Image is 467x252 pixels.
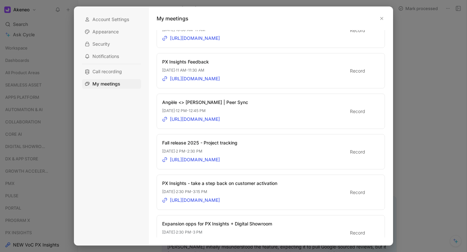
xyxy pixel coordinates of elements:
[350,67,365,75] span: Record
[92,16,129,23] span: Account Settings
[162,115,220,123] a: [URL][DOMAIN_NAME]
[350,189,365,196] span: Record
[350,27,365,34] span: Record
[82,79,141,89] div: My meetings
[162,98,248,106] div: Angèle <> [PERSON_NAME] | Peer Sync
[162,58,220,66] div: PX Insights Feedback
[92,53,119,60] span: Notifications
[157,15,188,22] h1: My meetings
[82,52,141,61] div: Notifications
[162,75,220,83] a: [URL][DOMAIN_NAME]
[162,34,220,42] a: [URL][DOMAIN_NAME]
[350,148,365,156] span: Record
[92,29,119,35] span: Appearance
[82,67,141,76] div: Call recording
[162,156,220,164] a: [URL][DOMAIN_NAME]
[162,179,277,187] div: PX Insights - take a step back on customer activation
[92,68,122,75] span: Call recording
[92,81,120,87] span: My meetings
[162,108,248,114] p: [DATE] · 12 PM - 12:45 PM
[350,108,365,115] span: Record
[162,229,272,235] p: [DATE] · 2:30 PM - 3 PM
[350,229,365,237] span: Record
[162,189,277,195] p: [DATE] · 2:30 PM - 3:15 PM
[162,67,220,74] p: [DATE] · 11 AM - 11:30 AM
[162,237,220,245] a: [URL][DOMAIN_NAME]
[162,139,237,147] div: Fall release 2025 - Project tracking
[82,39,141,49] div: Security
[82,15,141,24] div: Account Settings
[162,196,220,204] a: [URL][DOMAIN_NAME]
[162,148,237,155] p: [DATE] · 2 PM - 2:30 PM
[92,41,110,47] span: Security
[162,220,272,228] div: Expansion opps for PX Insights + Digital Showroom
[82,27,141,37] div: Appearance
